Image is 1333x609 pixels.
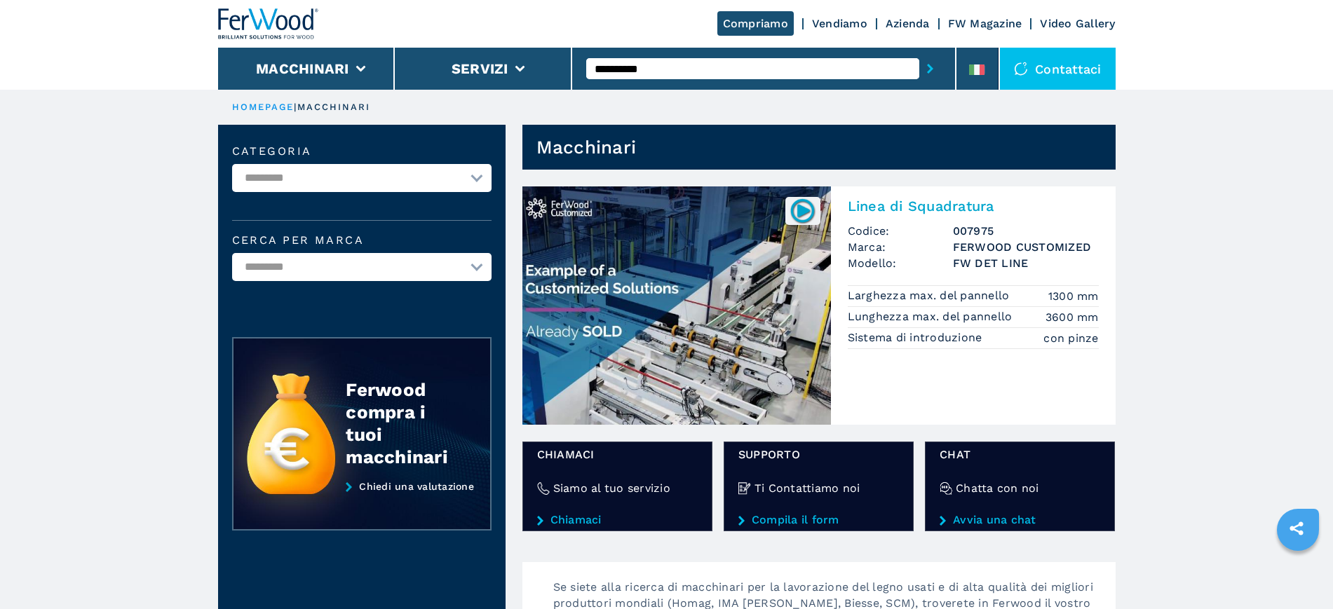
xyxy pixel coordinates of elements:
h2: Linea di Squadratura [848,198,1099,214]
h4: Ti Contattiamo noi [755,480,860,496]
h3: FW DET LINE [953,255,1099,271]
p: Sistema di introduzione [848,330,986,345]
a: FW Magazine [948,17,1022,30]
em: con pinze [1043,330,1098,346]
span: Modello: [848,255,953,271]
a: Vendiamo [812,17,867,30]
img: 007975 [789,197,816,224]
a: HOMEPAGE [232,102,295,112]
a: Compila il form [738,514,899,526]
img: Ti Contattiamo noi [738,482,751,495]
span: Supporto [738,446,899,463]
h4: Chatta con noi [956,480,1039,496]
img: Linea di Squadratura FERWOOD CUSTOMIZED FW DET LINE [522,186,831,425]
button: Macchinari [256,60,349,77]
a: Compriamo [717,11,794,36]
button: Servizi [452,60,508,77]
a: Chiamaci [537,514,698,526]
p: Lunghezza max. del pannello [848,309,1016,324]
button: submit-button [919,53,941,85]
p: macchinari [297,101,371,114]
a: Linea di Squadratura FERWOOD CUSTOMIZED FW DET LINE007975Linea di SquadraturaCodice:007975Marca:F... [522,186,1116,425]
span: Marca: [848,239,953,255]
div: Contattaci [1000,48,1116,90]
a: Chiedi una valutazione [232,481,492,531]
img: Ferwood [218,8,319,39]
h1: Macchinari [536,136,637,158]
label: Categoria [232,146,492,157]
em: 1300 mm [1048,288,1099,304]
label: Cerca per marca [232,235,492,246]
em: 3600 mm [1046,309,1099,325]
img: Chatta con noi [940,482,952,495]
p: Larghezza max. del pannello [848,288,1013,303]
span: Codice: [848,223,953,239]
a: Video Gallery [1040,17,1115,30]
span: chat [940,446,1100,463]
h3: FERWOOD CUSTOMIZED [953,239,1099,255]
img: Contattaci [1014,62,1028,76]
a: Azienda [886,17,930,30]
img: Siamo al tuo servizio [537,482,550,495]
span: Chiamaci [537,446,698,463]
div: Ferwood compra i tuoi macchinari [346,378,462,468]
span: | [294,102,297,112]
h4: Siamo al tuo servizio [553,480,670,496]
a: sharethis [1279,511,1314,546]
a: Avvia una chat [940,514,1100,526]
h3: 007975 [953,223,1099,239]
